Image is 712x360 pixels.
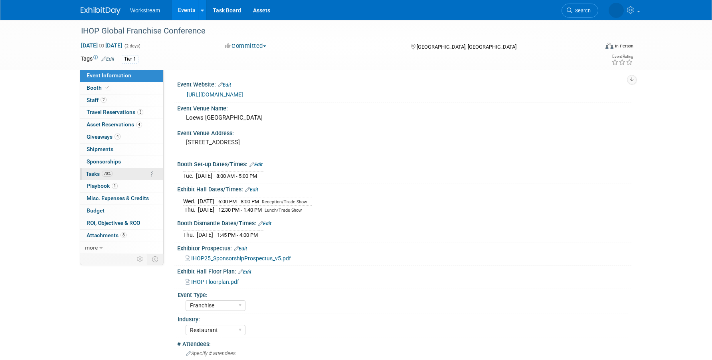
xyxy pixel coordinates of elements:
span: 8:00 AM - 5:00 PM [216,173,257,179]
a: Asset Reservations4 [80,119,163,131]
a: Shipments [80,144,163,155]
a: Edit [234,246,247,252]
span: Travel Reservations [87,109,143,115]
div: Event Rating [611,55,633,59]
a: Event Information [80,70,163,82]
a: Edit [245,187,258,193]
span: 70% [102,171,113,177]
a: Edit [218,82,231,88]
div: Exhibitor Prospectus: [177,242,631,253]
span: Attachments [87,232,127,238]
pre: [STREET_ADDRESS] [186,139,358,146]
td: Thu. [183,206,198,214]
span: Search [572,8,591,14]
a: Staff2 [80,94,163,106]
span: IHOP Floorplan.pdf [191,279,239,285]
img: ExhibitDay [81,7,121,15]
span: Staff [87,97,107,103]
div: In-Person [615,43,633,49]
span: Sponsorships [87,158,121,165]
a: Edit [249,162,263,167]
td: Tags [81,55,115,64]
td: Tue. [183,172,196,180]
span: 8 [121,232,127,238]
div: Booth Set-up Dates/Times: [177,158,631,169]
div: Event Type: [178,289,628,299]
span: Specify # attendees [186,350,235,356]
div: Tier 1 [122,55,138,63]
td: Personalize Event Tab Strip [133,254,147,264]
td: Wed. [183,197,198,206]
div: Exhibit Hall Floor Plan: [177,266,631,276]
a: IHOP25_SponsorshipProspectus_v5.pdf [186,255,291,262]
td: Toggle Event Tabs [147,254,164,264]
div: Event Website: [177,79,631,89]
span: Workstream [130,7,160,14]
span: more [85,244,98,251]
span: (2 days) [124,43,140,49]
a: Budget [80,205,163,217]
span: 3 [137,109,143,115]
a: Travel Reservations3 [80,106,163,118]
div: Loews [GEOGRAPHIC_DATA] [183,112,625,124]
span: ROI, Objectives & ROO [87,220,140,226]
div: Booth Dismantle Dates/Times: [177,217,631,228]
span: Playbook [87,183,118,189]
a: Playbook1 [80,180,163,192]
div: Event Venue Name: [177,102,631,112]
a: Edit [258,221,271,226]
a: Misc. Expenses & Credits [80,193,163,205]
span: 1:45 PM - 4:00 PM [217,232,258,238]
span: Booth [87,85,111,91]
span: Event Information [87,72,131,79]
span: Shipments [87,146,113,152]
i: Booth reservation complete [105,85,109,90]
img: Keira Wiele [609,3,624,18]
a: Giveaways4 [80,131,163,143]
div: Event Venue Address: [177,127,631,137]
td: [DATE] [198,206,214,214]
a: Booth [80,82,163,94]
div: # Attendees: [177,338,631,348]
span: 4 [115,134,121,140]
span: IHOP25_SponsorshipProspectus_v5.pdf [191,255,291,262]
span: 12:30 PM - 1:40 PM [218,207,262,213]
span: Reception/Trade Show [262,199,307,205]
span: [DATE] [DATE] [81,42,123,49]
td: [DATE] [197,231,213,239]
span: [GEOGRAPHIC_DATA], [GEOGRAPHIC_DATA] [417,44,516,50]
td: [DATE] [198,197,214,206]
div: Event Format [551,41,633,53]
a: Attachments8 [80,230,163,242]
a: Tasks70% [80,168,163,180]
span: Misc. Expenses & Credits [87,195,149,201]
button: Committed [222,42,269,50]
span: Budget [87,207,105,214]
a: [URL][DOMAIN_NAME] [187,91,243,98]
a: Search [562,4,598,18]
a: Sponsorships [80,156,163,168]
div: Exhibit Hall Dates/Times: [177,183,631,194]
a: ROI, Objectives & ROO [80,217,163,229]
span: 4 [136,122,142,128]
span: 2 [101,97,107,103]
a: Edit [238,269,251,275]
div: Industry: [178,313,628,323]
td: [DATE] [196,172,212,180]
span: Giveaways [87,134,121,140]
div: IHOP Global Franchise Conference [78,24,586,38]
td: Thu. [183,231,197,239]
a: IHOP Floorplan.pdf [186,279,239,285]
span: 6:00 PM - 8:00 PM [218,199,259,205]
a: Edit [101,56,115,62]
span: Tasks [86,171,113,177]
span: to [98,42,105,49]
span: Lunch/Trade Show [265,208,302,213]
a: more [80,242,163,254]
span: Asset Reservations [87,121,142,128]
span: 1 [112,183,118,189]
img: Format-Inperson.png [605,43,613,49]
